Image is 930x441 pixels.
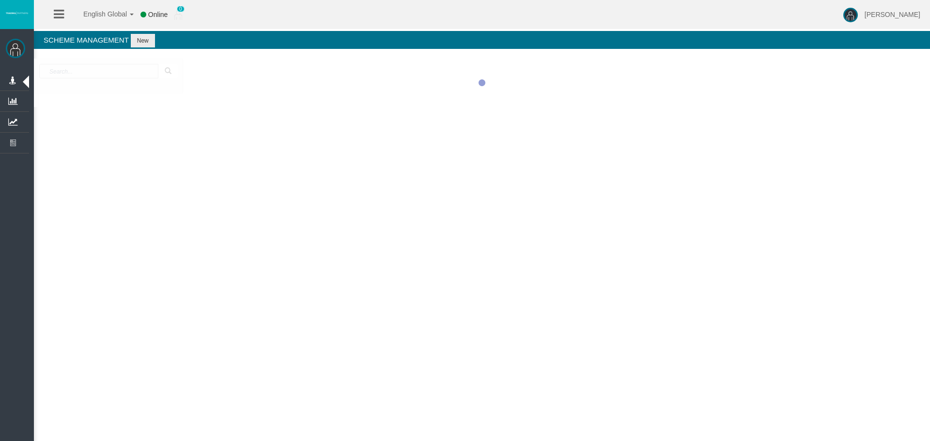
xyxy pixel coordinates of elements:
[148,11,168,18] span: Online
[174,10,182,20] img: user_small.png
[5,11,29,15] img: logo.svg
[865,11,920,18] span: [PERSON_NAME]
[71,10,127,18] span: English Global
[131,34,155,47] button: New
[44,36,129,44] span: Scheme Management
[843,8,858,22] img: user-image
[177,6,185,12] span: 0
